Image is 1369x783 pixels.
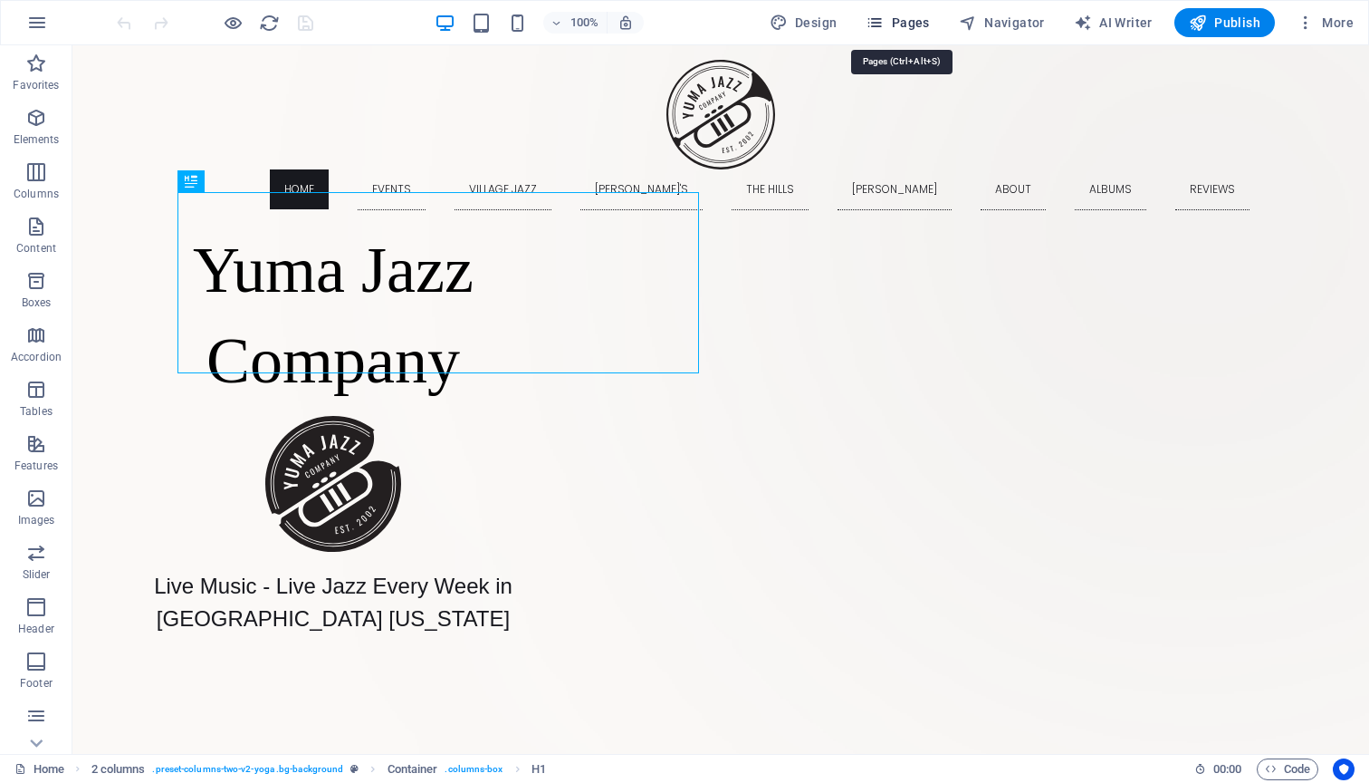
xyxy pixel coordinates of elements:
p: Images [18,513,55,527]
span: : [1226,762,1229,776]
p: Header [18,622,54,636]
p: Columns [14,187,59,201]
nav: breadcrumb [91,759,546,780]
span: Code [1265,759,1310,780]
span: Click to select. Double-click to edit [91,759,146,780]
i: Reload page [259,13,280,34]
p: Content [16,241,56,256]
span: . preset-columns-two-v2-yoga .bg-background [152,759,343,780]
span: Publish [1189,14,1260,32]
button: More [1289,8,1361,37]
p: Footer [20,676,53,691]
p: Elements [14,132,60,147]
button: 100% [543,12,608,34]
p: Forms [20,730,53,745]
p: Favorites [13,78,59,92]
a: Click to cancel selection. Double-click to open Pages [14,759,64,780]
button: Publish [1174,8,1275,37]
h6: 100% [570,12,599,34]
h6: Session time [1194,759,1242,780]
div: Design (Ctrl+Alt+Y) [762,8,845,37]
button: Code [1257,759,1318,780]
p: Features [14,459,58,473]
span: Design [770,14,838,32]
span: Click to select. Double-click to edit [388,759,438,780]
span: More [1297,14,1354,32]
button: Usercentrics [1333,759,1355,780]
button: Pages [858,8,936,37]
span: Navigator [959,14,1045,32]
span: Pages [866,14,929,32]
p: Accordion [11,350,62,364]
button: reload [258,12,280,34]
p: Boxes [22,295,52,310]
button: Navigator [952,8,1052,37]
i: On resize automatically adjust zoom level to fit chosen device. [617,14,634,31]
i: This element is a customizable preset [350,764,359,774]
span: AI Writer [1074,14,1153,32]
span: Click to select. Double-click to edit [531,759,546,780]
span: 00 00 [1213,759,1241,780]
p: Tables [20,404,53,419]
button: Click here to leave preview mode and continue editing [222,12,244,34]
button: AI Writer [1067,8,1160,37]
span: . columns-box [445,759,503,780]
button: Design [762,8,845,37]
p: Slider [23,567,51,582]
